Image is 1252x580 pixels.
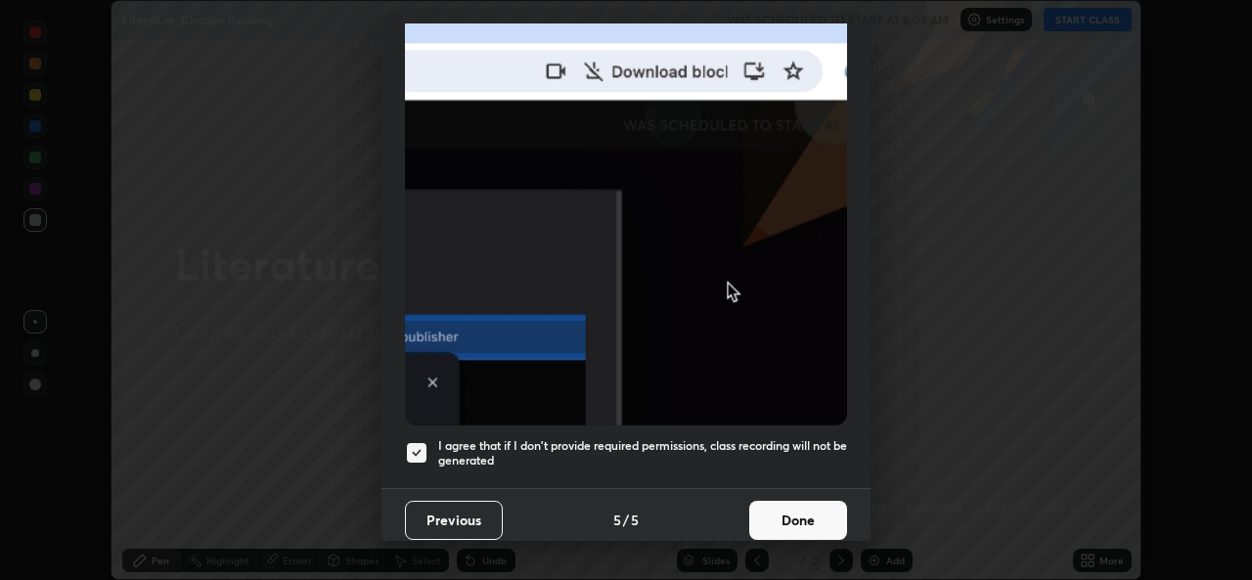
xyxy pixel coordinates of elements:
h4: 5 [613,510,621,530]
h5: I agree that if I don't provide required permissions, class recording will not be generated [438,438,847,468]
button: Previous [405,501,503,540]
button: Done [749,501,847,540]
h4: 5 [631,510,639,530]
h4: / [623,510,629,530]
